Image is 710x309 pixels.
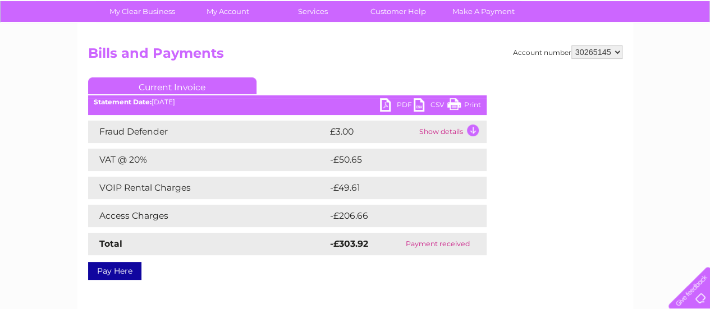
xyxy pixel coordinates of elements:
b: Statement Date: [94,98,152,106]
a: CSV [414,98,447,114]
a: Contact [635,48,663,56]
a: Services [267,1,359,22]
a: Current Invoice [88,77,256,94]
a: PDF [380,98,414,114]
td: Show details [416,121,487,143]
a: Print [447,98,481,114]
div: [DATE] [88,98,487,106]
img: logo.png [25,29,82,63]
td: Payment received [388,233,486,255]
td: -£206.66 [327,205,469,227]
a: Pay Here [88,262,141,280]
strong: Total [99,238,122,249]
a: Customer Help [352,1,445,22]
td: Access Charges [88,205,327,227]
strong: -£303.92 [330,238,368,249]
a: Make A Payment [437,1,530,22]
a: Telecoms [572,48,606,56]
a: Blog [612,48,629,56]
h2: Bills and Payments [88,45,622,67]
td: -£50.65 [327,149,466,171]
td: Fraud Defender [88,121,327,143]
a: 0333 014 3131 [498,6,576,20]
a: My Account [181,1,274,22]
a: Energy [540,48,565,56]
td: VOIP Rental Charges [88,177,327,199]
a: My Clear Business [96,1,189,22]
a: Log out [673,48,699,56]
div: Clear Business is a trading name of Verastar Limited (registered in [GEOGRAPHIC_DATA] No. 3667643... [90,6,621,54]
td: £3.00 [327,121,416,143]
a: Water [512,48,534,56]
div: Account number [513,45,622,59]
td: VAT @ 20% [88,149,327,171]
td: -£49.61 [327,177,465,199]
